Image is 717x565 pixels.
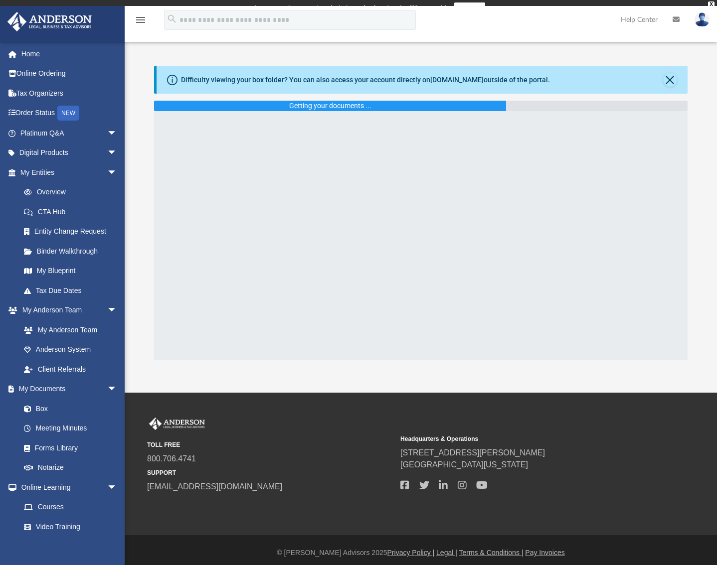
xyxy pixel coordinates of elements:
[7,123,132,143] a: Platinum Q&Aarrow_drop_down
[7,44,132,64] a: Home
[135,19,147,26] a: menu
[107,123,127,143] span: arrow_drop_down
[107,143,127,163] span: arrow_drop_down
[14,419,127,438] a: Meeting Minutes
[7,64,132,84] a: Online Ordering
[387,549,435,557] a: Privacy Policy |
[400,460,528,469] a: [GEOGRAPHIC_DATA][US_STATE]
[147,482,282,491] a: [EMAIL_ADDRESS][DOMAIN_NAME]
[525,549,564,557] a: Pay Invoices
[107,379,127,400] span: arrow_drop_down
[7,300,127,320] a: My Anderson Teamarrow_drop_down
[57,106,79,121] div: NEW
[135,14,147,26] i: menu
[167,13,178,24] i: search
[4,12,95,31] img: Anderson Advisors Platinum Portal
[7,103,132,124] a: Order StatusNEW
[7,379,127,399] a: My Documentsarrow_drop_down
[14,438,122,458] a: Forms Library
[7,162,132,182] a: My Entitiesarrow_drop_down
[7,143,132,163] a: Digital Productsarrow_drop_down
[663,73,677,87] button: Close
[147,418,207,430] img: Anderson Advisors Platinum Portal
[14,182,132,202] a: Overview
[430,76,484,84] a: [DOMAIN_NAME]
[695,12,710,27] img: User Pic
[147,468,393,477] small: SUPPORT
[107,300,127,321] span: arrow_drop_down
[14,222,132,242] a: Entity Change Request
[125,548,717,558] div: © [PERSON_NAME] Advisors 2025
[14,359,127,379] a: Client Referrals
[14,399,122,419] a: Box
[107,162,127,183] span: arrow_drop_down
[289,101,371,111] div: Getting your documents ...
[14,241,132,261] a: Binder Walkthrough
[14,340,127,360] a: Anderson System
[454,2,485,14] a: survey
[181,75,550,85] div: Difficulty viewing your box folder? You can also access your account directly on outside of the p...
[14,320,122,340] a: My Anderson Team
[14,517,122,537] a: Video Training
[400,434,647,443] small: Headquarters & Operations
[400,448,545,457] a: [STREET_ADDRESS][PERSON_NAME]
[436,549,457,557] a: Legal |
[459,549,524,557] a: Terms & Conditions |
[14,261,127,281] a: My Blueprint
[232,2,450,14] div: Get a chance to win 6 months of Platinum for free just by filling out this
[107,477,127,498] span: arrow_drop_down
[7,83,132,103] a: Tax Organizers
[14,202,132,222] a: CTA Hub
[708,1,715,7] div: close
[7,477,127,497] a: Online Learningarrow_drop_down
[14,497,127,517] a: Courses
[14,458,127,478] a: Notarize
[147,454,196,463] a: 800.706.4741
[147,440,393,449] small: TOLL FREE
[14,281,132,300] a: Tax Due Dates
